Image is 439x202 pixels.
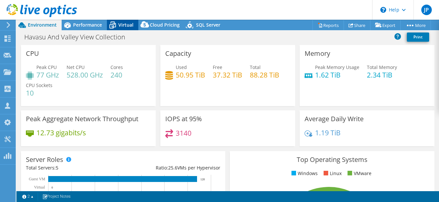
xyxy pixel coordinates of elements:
text: Virtual [34,185,45,190]
h3: Top Operating Systems [235,156,429,163]
text: Guest VM [29,177,45,181]
span: Performance [73,22,102,28]
text: 128 [200,178,205,181]
h4: 528.00 GHz [67,71,103,79]
span: Virtual [118,22,133,28]
h3: IOPS at 95% [165,115,202,123]
span: CPU Sockets [26,82,52,88]
h4: 12.73 gigabits/s [36,129,86,136]
div: Ratio: VMs per Hypervisor [123,164,221,171]
h4: 2.34 TiB [367,71,397,79]
span: Free [213,64,222,70]
span: Peak CPU [36,64,57,70]
span: Cloud Pricing [150,22,180,28]
h4: 240 [110,71,123,79]
a: Share [344,20,370,30]
li: Windows [290,170,318,177]
span: Total [250,64,261,70]
h3: CPU [26,50,39,57]
h4: 1.19 TiB [315,129,341,136]
h4: 88.28 TiB [250,71,279,79]
a: More [400,20,431,30]
li: VMware [346,170,371,177]
span: Net CPU [67,64,85,70]
a: Export [370,20,401,30]
h3: Memory [305,50,330,57]
a: Print [407,33,429,42]
span: Total Memory [367,64,397,70]
text: 0 [51,186,53,189]
span: Used [176,64,187,70]
h4: 77 GHz [36,71,59,79]
h4: 37.32 TiB [213,71,242,79]
li: Linux [322,170,342,177]
h4: 50.95 TiB [176,71,205,79]
h4: 3140 [176,129,191,137]
h3: Average Daily Write [305,115,364,123]
h3: Server Roles [26,156,63,163]
span: Environment [28,22,57,28]
span: SQL Server [196,22,220,28]
a: Project Notes [38,192,75,201]
a: 2 [18,192,38,201]
h4: 10 [26,89,52,97]
span: JP [421,5,432,15]
a: Reports [312,20,344,30]
h1: Havasu And Valley View Collection [21,34,135,41]
svg: \n [380,7,386,13]
h4: 1.62 TiB [315,71,359,79]
h3: Capacity [165,50,191,57]
h3: Peak Aggregate Network Throughput [26,115,138,123]
div: Total Servers: [26,164,123,171]
span: Cores [110,64,123,70]
span: 5 [56,165,58,171]
span: Peak Memory Usage [315,64,359,70]
span: 25.6 [168,165,177,171]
